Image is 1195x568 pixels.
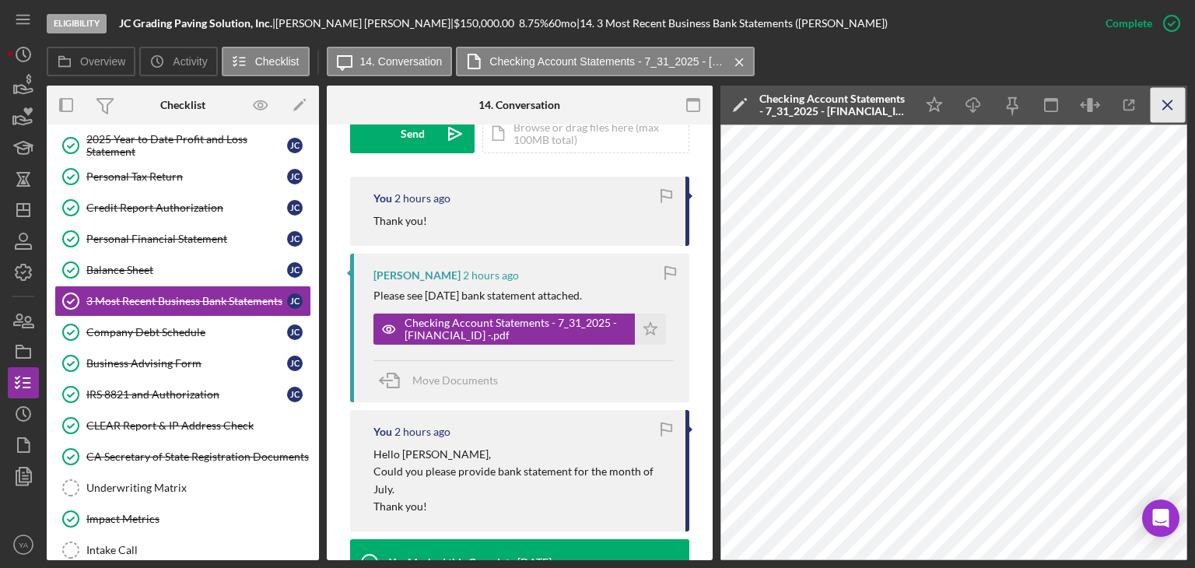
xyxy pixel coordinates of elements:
[86,170,287,183] div: Personal Tax Return
[54,317,311,348] a: Company Debt ScheduleJC
[478,99,560,111] div: 14. Conversation
[489,55,723,68] label: Checking Account Statements - 7_31_2025 - [FINANCIAL_ID] -.pdf
[1090,8,1187,39] button: Complete
[373,289,582,302] div: Please see [DATE] bank statement attached.
[576,17,888,30] div: | 14. 3 Most Recent Business Bank Statements ([PERSON_NAME])
[173,55,207,68] label: Activity
[1142,500,1179,537] div: Open Intercom Messenger
[287,387,303,402] div: J C
[54,410,311,441] a: CLEAR Report & IP Address Check
[287,169,303,184] div: J C
[86,295,287,307] div: 3 Most Recent Business Bank Statements
[54,348,311,379] a: Business Advising FormJC
[287,262,303,278] div: J C
[222,47,310,76] button: Checklist
[287,324,303,340] div: J C
[86,513,310,525] div: Impact Metrics
[86,357,287,370] div: Business Advising Form
[54,472,311,503] a: Underwriting Matrix
[373,361,513,400] button: Move Documents
[86,544,310,556] div: Intake Call
[759,93,907,117] div: Checking Account Statements - 7_31_2025 - [FINANCIAL_ID] -.pdf
[54,379,311,410] a: IRS 8821 and AuthorizationJC
[86,264,287,276] div: Balance Sheet
[394,192,450,205] time: 2025-08-13 19:48
[287,138,303,153] div: J C
[86,326,287,338] div: Company Debt Schedule
[373,192,392,205] div: You
[54,223,311,254] a: Personal Financial StatementJC
[86,133,287,158] div: 2025 Year to Date Profit and Loss Statement
[373,269,461,282] div: [PERSON_NAME]
[139,47,217,76] button: Activity
[54,254,311,286] a: Balance SheetJC
[19,541,29,549] text: YA
[8,529,39,560] button: YA
[47,14,107,33] div: Eligibility
[86,233,287,245] div: Personal Financial Statement
[412,373,498,387] span: Move Documents
[401,114,425,153] div: Send
[360,55,443,68] label: 14. Conversation
[405,317,627,342] div: Checking Account Statements - 7_31_2025 - [FINANCIAL_ID] -.pdf
[119,16,272,30] b: JC Grading Paving Solution, Inc.
[1106,8,1152,39] div: Complete
[255,55,300,68] label: Checklist
[287,356,303,371] div: J C
[54,161,311,192] a: Personal Tax ReturnJC
[54,286,311,317] a: 3 Most Recent Business Bank StatementsJC
[327,47,453,76] button: 14. Conversation
[373,314,666,345] button: Checking Account Statements - 7_31_2025 - [FINANCIAL_ID] -.pdf
[47,47,135,76] button: Overview
[456,47,755,76] button: Checking Account Statements - 7_31_2025 - [FINANCIAL_ID] -.pdf
[454,17,519,30] div: $150,000.00
[86,202,287,214] div: Credit Report Authorization
[373,426,392,438] div: You
[373,446,670,516] p: Hello [PERSON_NAME], Could you please provide bank statement for the month of July. Thank you!
[119,17,275,30] div: |
[160,99,205,111] div: Checklist
[463,269,519,282] time: 2025-08-13 19:39
[287,231,303,247] div: J C
[275,17,454,30] div: [PERSON_NAME] [PERSON_NAME] |
[86,419,310,432] div: CLEAR Report & IP Address Check
[548,17,576,30] div: 60 mo
[394,426,450,438] time: 2025-08-13 19:36
[80,55,125,68] label: Overview
[350,114,475,153] button: Send
[86,482,310,494] div: Underwriting Matrix
[54,503,311,535] a: Impact Metrics
[519,17,548,30] div: 8.75 %
[86,451,310,463] div: CA Secretary of State Registration Documents
[287,293,303,309] div: J C
[86,388,287,401] div: IRS 8821 and Authorization
[373,212,427,230] p: Thank you!
[287,200,303,216] div: J C
[54,535,311,566] a: Intake Call
[54,130,311,161] a: 2025 Year to Date Profit and Loss StatementJC
[54,441,311,472] a: CA Secretary of State Registration Documents
[54,192,311,223] a: Credit Report AuthorizationJC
